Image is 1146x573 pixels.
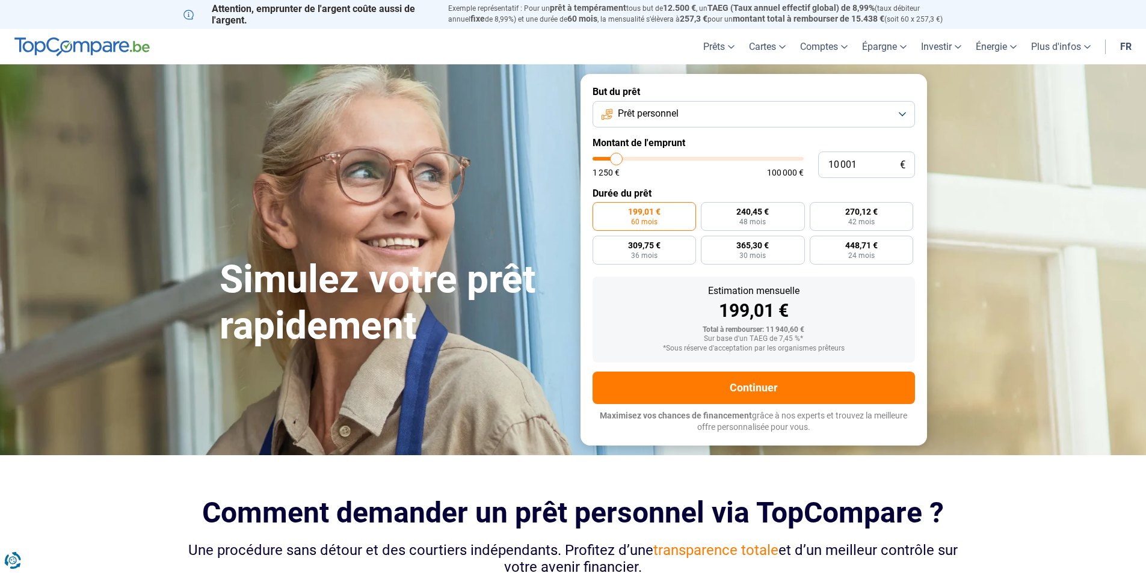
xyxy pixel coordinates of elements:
p: grâce à nos experts et trouvez la meilleure offre personnalisée pour vous. [593,410,915,434]
span: € [900,160,905,170]
p: Exemple représentatif : Pour un tous but de , un (taux débiteur annuel de 8,99%) et une durée de ... [448,3,963,25]
div: *Sous réserve d'acceptation par les organismes prêteurs [602,345,905,353]
span: 240,45 € [736,207,769,216]
p: Attention, emprunter de l'argent coûte aussi de l'argent. [183,3,434,26]
span: 36 mois [631,252,658,259]
div: 199,01 € [602,302,905,320]
label: Durée du prêt [593,188,915,199]
label: But du prêt [593,86,915,97]
h2: Comment demander un prêt personnel via TopCompare ? [183,496,963,529]
a: fr [1113,29,1139,64]
div: Total à rembourser: 11 940,60 € [602,326,905,334]
span: 309,75 € [628,241,661,250]
span: 30 mois [739,252,766,259]
span: 270,12 € [845,207,878,216]
button: Continuer [593,372,915,404]
a: Comptes [793,29,855,64]
div: Sur base d'un TAEG de 7,45 %* [602,335,905,343]
span: 448,71 € [845,241,878,250]
span: 1 250 € [593,168,620,177]
a: Investir [914,29,969,64]
span: 365,30 € [736,241,769,250]
span: transparence totale [653,542,778,559]
a: Plus d'infos [1024,29,1098,64]
a: Énergie [969,29,1024,64]
span: 48 mois [739,218,766,225]
span: 24 mois [848,252,875,259]
span: Maximisez vos chances de financement [600,411,752,420]
span: 257,3 € [680,14,707,23]
a: Prêts [696,29,742,64]
button: Prêt personnel [593,101,915,127]
img: TopCompare [14,37,150,57]
span: 60 mois [631,218,658,225]
a: Cartes [742,29,793,64]
span: 42 mois [848,218,875,225]
label: Montant de l'emprunt [593,137,915,149]
span: prêt à tempérament [550,3,626,13]
span: 60 mois [567,14,597,23]
span: Prêt personnel [618,107,679,120]
span: TAEG (Taux annuel effectif global) de 8,99% [707,3,875,13]
span: 12.500 € [663,3,696,13]
a: Épargne [855,29,914,64]
h1: Simulez votre prêt rapidement [220,257,566,349]
div: Estimation mensuelle [602,286,905,296]
span: 100 000 € [767,168,804,177]
span: montant total à rembourser de 15.438 € [733,14,884,23]
span: 199,01 € [628,207,661,216]
span: fixe [470,14,485,23]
